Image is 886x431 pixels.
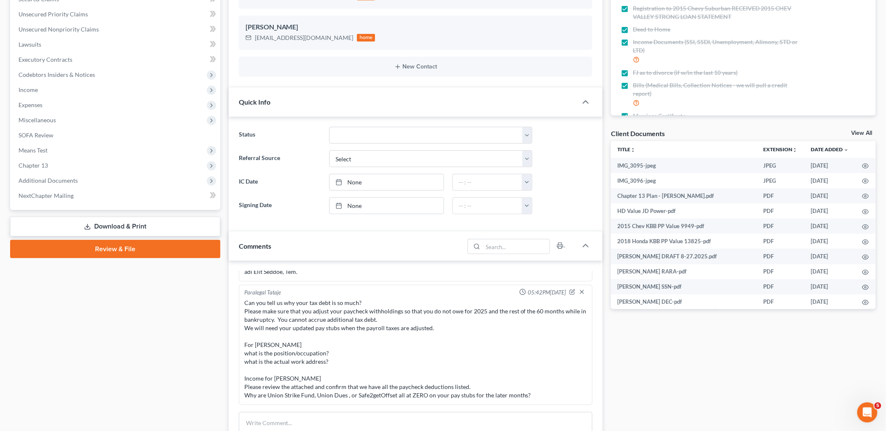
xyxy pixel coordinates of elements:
[255,34,354,42] div: [EMAIL_ADDRESS][DOMAIN_NAME]
[19,86,38,93] span: Income
[764,146,798,152] a: Extensionunfold_more
[246,63,586,70] button: New Contact
[633,81,802,98] span: Bills (Medical Bills, Collection Notices - we will pull a credit report)
[611,158,757,173] td: IMG_3095-jpeg
[12,188,220,203] a: NextChapter Mailing
[611,218,757,234] td: 2015 Chev KBB PP Value 9949-pdf
[633,4,802,21] span: Registration to 2015 Chevy Suburban RECEIVED 2015 CHEV VALLEY STRONG LOAN STATEMENT
[757,218,804,234] td: PDF
[19,11,88,18] span: Unsecured Priority Claims
[793,147,798,152] i: unfold_more
[12,37,220,52] a: Lawsuits
[618,146,636,152] a: Titleunfold_more
[804,173,856,188] td: [DATE]
[19,41,41,48] span: Lawsuits
[633,25,670,34] span: Deed to Home
[453,198,522,214] input: -- : --
[246,22,586,32] div: [PERSON_NAME]
[852,130,873,136] a: View All
[453,174,522,190] input: -- : --
[19,162,48,169] span: Chapter 13
[239,98,270,106] span: Quick Info
[804,188,856,203] td: [DATE]
[611,129,665,138] div: Client Documents
[235,197,325,214] label: Signing Date
[19,116,56,124] span: Miscellaneous
[757,249,804,264] td: PDF
[611,234,757,249] td: 2018 Honda KBB PP Value 13825-pdf
[10,217,220,237] a: Download & Print
[19,147,48,154] span: Means Test
[235,127,325,144] label: Status
[757,294,804,310] td: PDF
[330,198,444,214] a: None
[804,203,856,218] td: [DATE]
[611,294,757,310] td: [PERSON_NAME] DEC-pdf
[19,192,74,199] span: NextChapter Mailing
[804,158,856,173] td: [DATE]
[804,234,856,249] td: [DATE]
[844,147,849,152] i: expand_more
[757,234,804,249] td: PDF
[611,203,757,218] td: HD Value JD Power-pdf
[804,294,856,310] td: [DATE]
[757,203,804,218] td: PDF
[12,128,220,143] a: SOFA Review
[633,68,738,77] span: FJ as to divorce (if w/in the last 10 years)
[804,249,856,264] td: [DATE]
[633,112,685,120] span: Marriage Certificate
[611,264,757,279] td: [PERSON_NAME] RARA-pdf
[19,131,53,139] span: SOFA Review
[757,279,804,294] td: PDF
[857,402,878,423] iframe: Intercom live chat
[757,173,804,188] td: JPEG
[811,146,849,152] a: Date Added expand_more
[244,289,281,297] div: Paralegal Tataje
[757,264,804,279] td: PDF
[757,188,804,203] td: PDF
[12,7,220,22] a: Unsecured Priority Claims
[483,239,550,254] input: Search...
[19,177,78,184] span: Additional Documents
[633,38,802,55] span: Income Documents (SSI, SSDI, Unemployment, Alimony, STD or LTD)
[235,174,325,191] label: IC Date
[19,71,95,78] span: Codebtors Insiders & Notices
[239,242,271,250] span: Comments
[235,150,325,167] label: Referral Source
[611,173,757,188] td: IMG_3096-jpeg
[757,158,804,173] td: JPEG
[804,218,856,234] td: [DATE]
[611,249,757,264] td: [PERSON_NAME] DRAFT 8-27.2025.pdf
[330,174,444,190] a: None
[611,279,757,294] td: [PERSON_NAME] SSN-pdf
[12,22,220,37] a: Unsecured Nonpriority Claims
[528,289,566,297] span: 05:42PM[DATE]
[357,34,376,42] div: home
[244,299,587,399] div: Can you tell us why your tax debt is so much? Please make sure that you adjust your paycheck with...
[19,26,99,33] span: Unsecured Nonpriority Claims
[804,264,856,279] td: [DATE]
[611,188,757,203] td: Chapter 13 Plan - [PERSON_NAME].pdf
[19,56,72,63] span: Executory Contracts
[631,147,636,152] i: unfold_more
[10,240,220,258] a: Review & File
[12,52,220,67] a: Executory Contracts
[19,101,42,108] span: Expenses
[875,402,881,409] span: 5
[804,279,856,294] td: [DATE]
